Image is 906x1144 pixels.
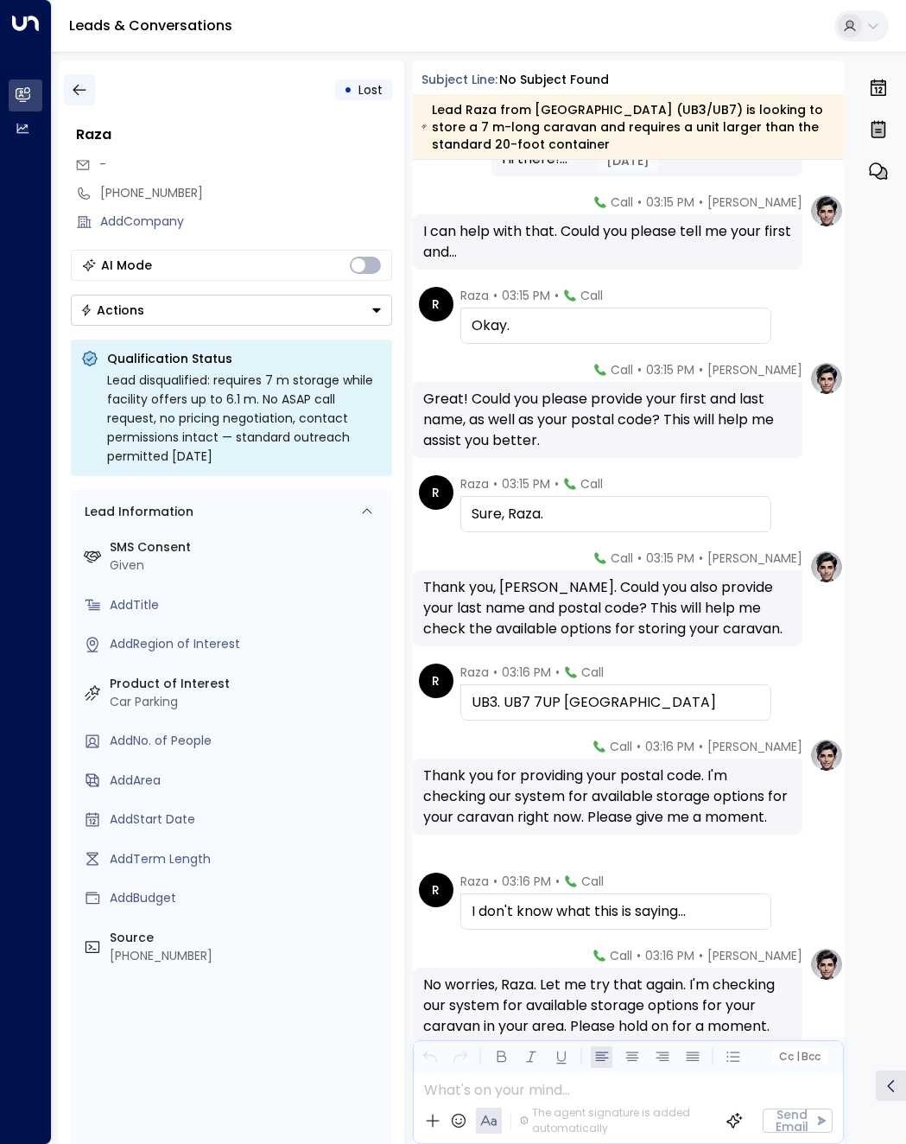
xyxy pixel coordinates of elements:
[110,693,385,711] div: Car Parking
[79,503,193,521] div: Lead Information
[707,361,802,378] span: [PERSON_NAME]
[110,947,385,965] div: [PHONE_NUMBER]
[554,287,559,304] span: •
[637,194,642,211] span: •
[472,901,760,922] div: I don't know what this is saying...
[646,361,694,378] span: 03:15 PM
[110,929,385,947] label: Source
[809,738,844,772] img: profile-logo.png
[69,16,232,35] a: Leads & Conversations
[699,738,703,755] span: •
[779,1051,820,1063] span: Cc Bcc
[581,873,604,890] span: Call
[71,295,392,326] div: Button group with a nested menu
[419,1046,440,1068] button: Undo
[707,550,802,567] span: [PERSON_NAME]
[493,664,497,681] span: •
[460,873,489,890] span: Raza
[598,149,658,172] div: [DATE]
[637,361,642,378] span: •
[110,810,385,829] div: AddStart Date
[460,475,489,493] span: Raza
[493,475,497,493] span: •
[646,550,694,567] span: 03:15 PM
[502,873,551,890] span: 03:16 PM
[520,1105,712,1136] div: The agent signature is added automatically
[99,156,106,173] span: -
[80,302,144,318] div: Actions
[460,287,489,304] span: Raza
[699,194,703,211] span: •
[344,74,352,105] div: •
[809,947,844,982] img: profile-logo.png
[110,850,385,868] div: AddTerm Length
[645,947,694,964] span: 03:16 PM
[110,772,385,790] div: AddArea
[110,635,385,653] div: AddRegion of Interest
[809,550,844,584] img: profile-logo.png
[419,475,453,510] div: R
[581,664,604,681] span: Call
[110,556,385,575] div: Given
[110,889,385,907] div: AddBudget
[772,1049,827,1065] button: Cc|Bcc
[423,577,793,639] div: Thank you, [PERSON_NAME]. Could you also provide your last name and postal code? This will help m...
[611,194,633,211] span: Call
[419,287,453,321] div: R
[110,675,385,693] label: Product of Interest
[610,947,632,964] span: Call
[472,315,760,336] div: Okay.
[707,947,802,964] span: [PERSON_NAME]
[809,194,844,228] img: profile-logo.png
[795,1051,799,1063] span: |
[699,947,703,964] span: •
[610,738,632,755] span: Call
[358,81,383,99] span: Lost
[637,738,641,755] span: •
[71,295,392,326] button: Actions
[110,732,385,750] div: AddNo. of People
[460,664,489,681] span: Raza
[499,71,609,89] div: No subject found
[472,692,760,713] div: UB3. UB7 7UP [GEOGRAPHIC_DATA]
[423,975,793,1037] div: No worries, Raza. Let me try that again. I'm checking our system for available storage options fo...
[110,596,385,614] div: AddTitle
[110,538,385,556] label: SMS Consent
[637,550,642,567] span: •
[699,550,703,567] span: •
[646,194,694,211] span: 03:15 PM
[472,504,760,524] div: Sure, Raza.
[554,475,559,493] span: •
[419,873,453,907] div: R
[611,550,633,567] span: Call
[637,947,641,964] span: •
[699,361,703,378] span: •
[502,287,550,304] span: 03:15 PM
[580,475,603,493] span: Call
[423,221,793,263] div: I can help with that. Could you please tell me your first and...
[100,184,392,202] div: [PHONE_NUMBER]
[502,664,551,681] span: 03:16 PM
[707,194,802,211] span: [PERSON_NAME]
[76,124,392,145] div: Raza
[449,1046,471,1068] button: Redo
[423,766,793,828] div: Thank you for providing your postal code. I'm checking our system for available storage options f...
[555,873,560,890] span: •
[493,287,497,304] span: •
[493,873,497,890] span: •
[423,389,793,451] div: Great! Could you please provide your first and last name, as well as your postal code? This will ...
[502,475,550,493] span: 03:15 PM
[580,287,603,304] span: Call
[555,664,560,681] span: •
[107,350,382,367] p: Qualification Status
[809,361,844,396] img: profile-logo.png
[100,213,392,231] div: AddCompany
[645,738,694,755] span: 03:16 PM
[101,257,152,274] div: AI Mode
[421,101,834,153] div: Lead Raza from [GEOGRAPHIC_DATA] (UB3/UB7) is looking to store a 7 m-long caravan and requires a ...
[707,738,802,755] span: [PERSON_NAME]
[421,71,497,88] span: Subject Line:
[611,361,633,378] span: Call
[107,371,382,466] div: Lead disqualified: requires 7 m storage while facility offers up to 6.1 m. No ASAP call request, ...
[419,664,453,698] div: R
